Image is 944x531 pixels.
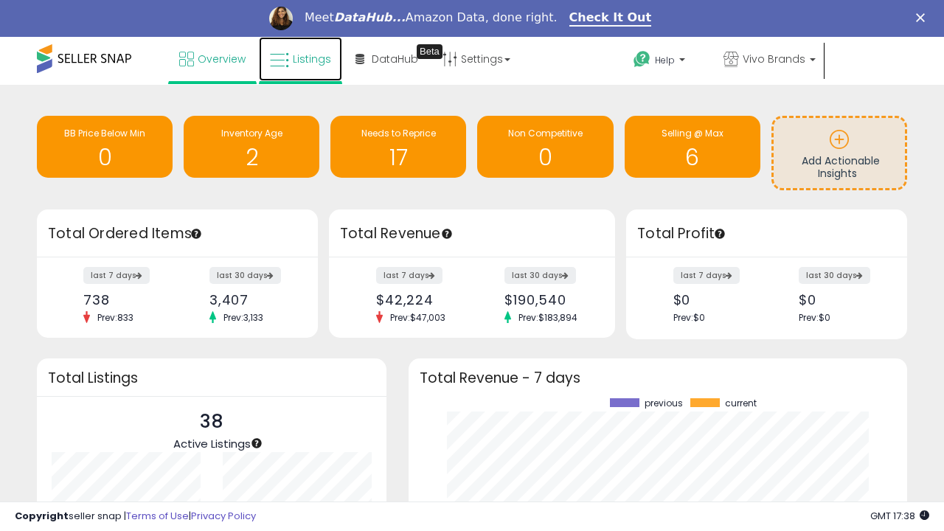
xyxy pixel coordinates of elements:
[338,145,459,170] h1: 17
[504,292,589,308] div: $190,540
[15,510,256,524] div: seller snap | |
[293,52,331,66] span: Listings
[83,292,166,308] div: 738
[191,145,312,170] h1: 2
[376,267,442,284] label: last 7 days
[48,223,307,244] h3: Total Ordered Items
[673,311,705,324] span: Prev: $0
[90,311,141,324] span: Prev: 833
[799,292,881,308] div: $0
[504,267,576,284] label: last 30 days
[330,116,466,178] a: Needs to Reprice 17
[184,116,319,178] a: Inventory Age 2
[916,13,931,22] div: Close
[37,116,173,178] a: BB Price Below Min 0
[250,437,263,450] div: Tooltip anchor
[221,127,282,139] span: Inventory Age
[44,145,165,170] h1: 0
[15,509,69,523] strong: Copyright
[632,145,753,170] h1: 6
[511,311,585,324] span: Prev: $183,894
[655,54,675,66] span: Help
[216,311,271,324] span: Prev: 3,133
[485,145,605,170] h1: 0
[383,311,453,324] span: Prev: $47,003
[625,116,760,178] a: Selling @ Max 6
[431,37,521,81] a: Settings
[417,44,442,59] div: Tooltip anchor
[673,292,756,308] div: $0
[209,292,292,308] div: 3,407
[774,118,905,188] a: Add Actionable Insights
[622,39,710,85] a: Help
[637,223,896,244] h3: Total Profit
[126,509,189,523] a: Terms of Use
[477,116,613,178] a: Non Competitive 0
[662,127,723,139] span: Selling @ Max
[209,267,281,284] label: last 30 days
[48,372,375,383] h3: Total Listings
[713,227,726,240] div: Tooltip anchor
[340,223,604,244] h3: Total Revenue
[191,509,256,523] a: Privacy Policy
[64,127,145,139] span: BB Price Below Min
[870,509,929,523] span: 2025-10-7 17:38 GMT
[569,10,652,27] a: Check It Out
[344,37,429,81] a: DataHub
[376,292,461,308] div: $42,224
[802,153,880,181] span: Add Actionable Insights
[269,7,293,30] img: Profile image for Georgie
[198,52,246,66] span: Overview
[305,10,558,25] div: Meet Amazon Data, done right.
[83,267,150,284] label: last 7 days
[440,227,454,240] div: Tooltip anchor
[372,52,418,66] span: DataHub
[173,408,251,436] p: 38
[420,372,896,383] h3: Total Revenue - 7 days
[334,10,406,24] i: DataHub...
[259,37,342,81] a: Listings
[168,37,257,81] a: Overview
[190,227,203,240] div: Tooltip anchor
[799,311,830,324] span: Prev: $0
[361,127,436,139] span: Needs to Reprice
[712,37,827,85] a: Vivo Brands
[725,398,757,409] span: current
[743,52,805,66] span: Vivo Brands
[633,50,651,69] i: Get Help
[799,267,870,284] label: last 30 days
[645,398,683,409] span: previous
[508,127,583,139] span: Non Competitive
[673,267,740,284] label: last 7 days
[173,436,251,451] span: Active Listings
